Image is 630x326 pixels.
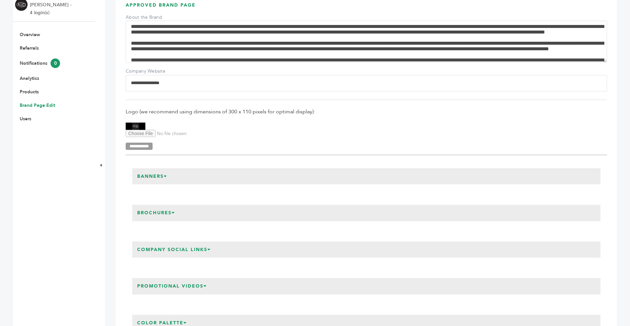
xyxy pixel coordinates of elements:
h3: Promotional Videos [132,278,212,294]
label: About the Brand [126,14,172,21]
span: 0 [51,58,60,68]
a: Products [20,89,39,95]
h3: Banners [132,168,172,185]
h3: Company Social Links [132,242,216,258]
a: Brand Page Edit [20,102,55,108]
a: Users [20,116,31,122]
h3: Brochures [132,205,180,221]
a: Notifications0 [20,60,60,66]
label: Company Website [126,68,172,75]
a: Referrals [20,45,39,51]
h3: APPROVED BRAND PAGE [126,2,607,13]
a: Analytics [20,75,39,81]
span: Logo (we recommend using dimensions of 300 x 110 pixels for optimal display): [126,108,607,115]
a: Overview [20,32,40,38]
img: A1C Drink, Inc. [126,123,145,130]
li: [PERSON_NAME] - 4 login(s) [30,1,73,17]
